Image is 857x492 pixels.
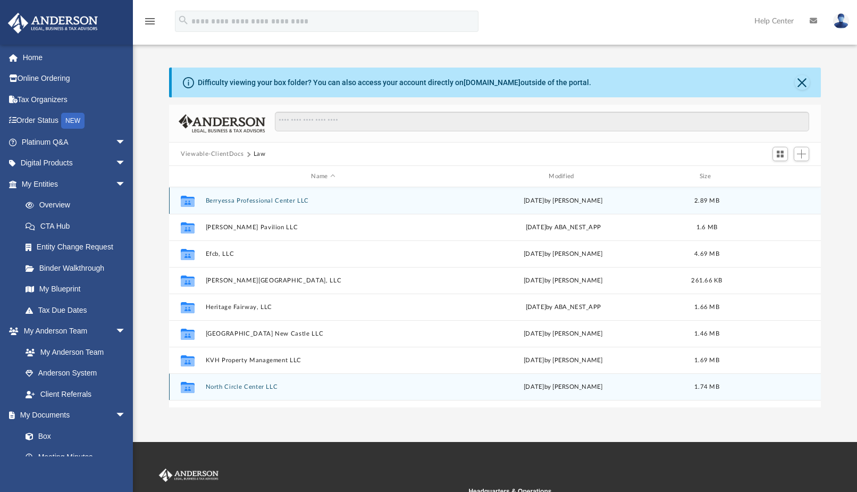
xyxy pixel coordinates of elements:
span: arrow_drop_down [115,321,137,343]
a: My Blueprint [15,279,137,300]
span: 1.74 MB [694,384,719,390]
a: Box [15,426,131,447]
a: My Documentsarrow_drop_down [7,405,137,426]
div: id [174,172,200,181]
div: grid [169,187,821,407]
div: [DATE] by [PERSON_NAME] [446,382,681,392]
div: [DATE] by [PERSON_NAME] [446,329,681,339]
span: 261.66 KB [691,278,722,283]
button: Law [254,149,266,159]
button: Heritage Fairway, LLC [206,304,441,311]
a: My Anderson Team [15,341,131,363]
a: Order StatusNEW [7,110,142,132]
button: Berryessa Professional Center LLC [206,197,441,204]
button: KVH Property Management LLC [206,357,441,364]
button: Viewable-ClientDocs [181,149,243,159]
button: [GEOGRAPHIC_DATA] New Castle LLC [206,330,441,337]
a: My Entitiesarrow_drop_down [7,173,142,195]
span: 1.6 MB [696,224,718,230]
div: Name [205,172,441,181]
a: menu [144,20,156,28]
span: arrow_drop_down [115,131,137,153]
button: [PERSON_NAME] Pavilion LLC [206,224,441,231]
a: Client Referrals [15,383,137,405]
a: Platinum Q&Aarrow_drop_down [7,131,142,153]
a: My Anderson Teamarrow_drop_down [7,321,137,342]
a: Tax Organizers [7,89,142,110]
button: North Circle Center LLC [206,383,441,390]
span: arrow_drop_down [115,153,137,174]
i: menu [144,15,156,28]
a: Tax Due Dates [15,299,142,321]
button: Add [794,147,810,162]
span: arrow_drop_down [115,173,137,195]
i: search [178,14,189,26]
a: Digital Productsarrow_drop_down [7,153,142,174]
span: 1.46 MB [694,331,719,337]
div: Difficulty viewing your box folder? You can also access your account directly on outside of the p... [198,77,591,88]
div: [DATE] by ABA_NEST_APP [446,303,681,312]
div: NEW [61,113,85,129]
a: Binder Walkthrough [15,257,142,279]
button: Close [795,75,810,90]
span: 4.69 MB [694,251,719,257]
span: 2.89 MB [694,198,719,204]
img: Anderson Advisors Platinum Portal [157,469,221,482]
span: 1.69 MB [694,357,719,363]
a: Home [7,47,142,68]
a: Online Ordering [7,68,142,89]
div: id [733,172,807,181]
span: arrow_drop_down [115,405,137,427]
input: Search files and folders [275,112,809,132]
button: Efcb, LLC [206,251,441,257]
div: [DATE] by [PERSON_NAME] [446,196,681,206]
a: Entity Change Request [15,237,142,258]
img: User Pic [833,13,849,29]
a: Overview [15,195,142,216]
div: Size [686,172,728,181]
button: [PERSON_NAME][GEOGRAPHIC_DATA], LLC [206,277,441,284]
a: Meeting Minutes [15,447,137,468]
div: [DATE] by ABA_NEST_APP [446,223,681,232]
div: [DATE] by [PERSON_NAME] [446,249,681,259]
div: [DATE] by [PERSON_NAME] [446,276,681,286]
span: 1.66 MB [694,304,719,310]
img: Anderson Advisors Platinum Portal [5,13,101,34]
button: Switch to Grid View [772,147,788,162]
div: Modified [446,172,681,181]
a: Anderson System [15,363,137,384]
div: [DATE] by [PERSON_NAME] [446,356,681,365]
a: [DOMAIN_NAME] [464,78,520,87]
a: CTA Hub [15,215,142,237]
